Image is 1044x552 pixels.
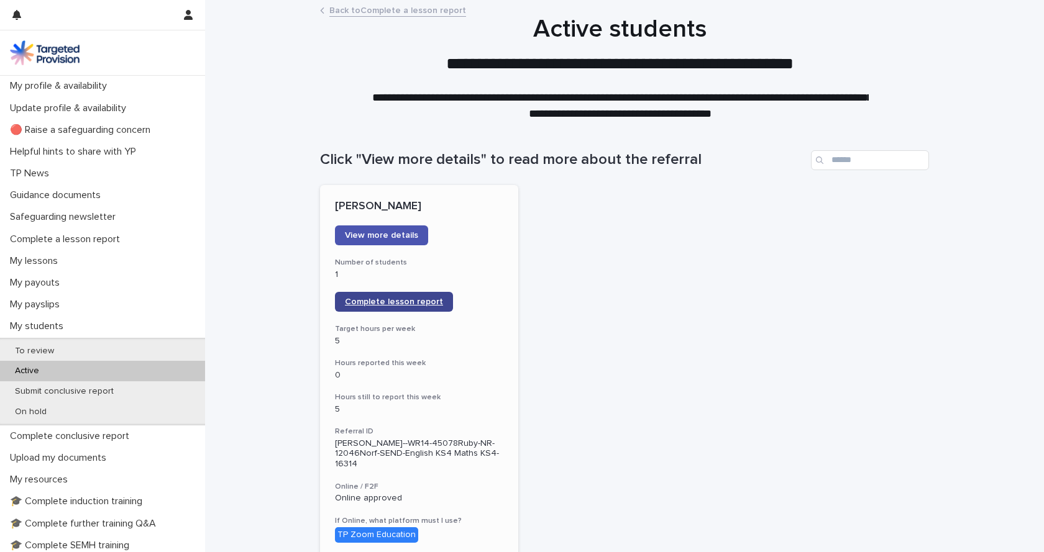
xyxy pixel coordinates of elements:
p: My payouts [5,277,70,289]
p: On hold [5,407,57,417]
p: Submit conclusive report [5,386,124,397]
a: Back toComplete a lesson report [329,2,466,17]
p: [PERSON_NAME]--WR14-45078Ruby-NR-12046Norf-SEND-English KS4 Maths KS4-16314 [335,438,503,469]
p: 5 [335,336,503,346]
p: To review [5,346,64,356]
p: 🎓 Complete SEMH training [5,540,139,551]
p: [PERSON_NAME] [335,200,503,214]
img: M5nRWzHhSzIhMunXDL62 [10,40,80,65]
p: TP News [5,168,59,179]
p: My resources [5,474,78,486]
h3: Number of students [335,258,503,268]
span: Complete lesson report [345,297,443,306]
h3: Hours still to report this week [335,392,503,402]
h3: Referral ID [335,427,503,437]
p: 🎓 Complete induction training [5,495,152,507]
p: My payslips [5,299,70,310]
p: Guidance documents [5,189,111,201]
h3: If Online, what platform must I use? [335,516,503,526]
p: My lessons [5,255,68,267]
h3: Target hours per week [335,324,503,334]
p: 1 [335,269,503,280]
p: 🎓 Complete further training Q&A [5,518,166,530]
input: Search [811,150,929,170]
a: Complete lesson report [335,292,453,312]
p: Update profile & availability [5,102,136,114]
p: My students [5,320,73,332]
p: 🔴 Raise a safeguarding concern [5,124,160,136]
h3: Online / F2F [335,482,503,492]
h1: Click "View more details" to read more about the referral [320,151,806,169]
p: Complete a lesson report [5,233,130,245]
p: Upload my documents [5,452,116,464]
p: Complete conclusive report [5,430,139,442]
span: View more details [345,231,418,240]
p: My profile & availability [5,80,117,92]
p: 0 [335,370,503,381]
a: View more details [335,225,428,245]
p: 5 [335,404,503,415]
p: Active [5,366,49,376]
div: TP Zoom Education [335,527,418,543]
h3: Hours reported this week [335,358,503,368]
h1: Active students [316,14,925,44]
p: Safeguarding newsletter [5,211,126,223]
p: Online approved [335,493,503,504]
p: Helpful hints to share with YP [5,146,146,158]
